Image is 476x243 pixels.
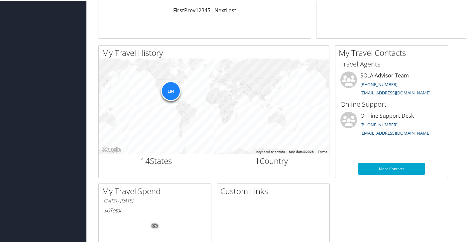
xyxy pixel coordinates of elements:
[152,223,158,227] tspan: 0%
[102,47,329,58] h2: My Travel History
[255,155,260,166] span: 1
[214,6,226,13] a: Next
[173,6,184,13] a: First
[219,155,324,166] h2: Country
[360,121,398,127] a: [PHONE_NUMBER]
[102,185,211,196] h2: My Travel Spend
[289,149,314,153] span: Map data ©2025
[210,6,214,13] span: …
[358,162,425,174] a: More Contacts
[360,81,398,87] a: [PHONE_NUMBER]
[195,6,198,13] a: 1
[340,59,443,68] h3: Travel Agents
[104,206,206,213] h6: Total
[220,185,329,196] h2: Custom Links
[100,145,122,154] a: Open this area in Google Maps (opens a new window)
[204,6,207,13] a: 4
[141,155,150,166] span: 14
[340,99,443,108] h3: Online Support
[360,89,430,95] a: [EMAIL_ADDRESS][DOMAIN_NAME]
[100,145,122,154] img: Google
[201,6,204,13] a: 3
[207,6,210,13] a: 5
[104,155,209,166] h2: States
[337,111,446,138] li: On-line Support Desk
[339,47,448,58] h2: My Travel Contacts
[360,129,430,135] a: [EMAIL_ADDRESS][DOMAIN_NAME]
[198,6,201,13] a: 2
[337,71,446,98] li: SOLA Advisor Team
[184,6,195,13] a: Prev
[226,6,236,13] a: Last
[104,206,110,213] span: $0
[161,80,181,100] div: 184
[318,149,327,153] a: Terms (opens in new tab)
[104,197,206,203] h6: [DATE] - [DATE]
[256,149,285,154] button: Keyboard shortcuts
